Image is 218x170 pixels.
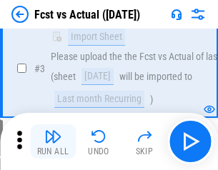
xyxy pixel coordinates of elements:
button: Undo [76,124,122,159]
div: Last month Recurring [54,91,144,108]
div: will be imported to [119,71,192,82]
div: (sheet [51,71,76,82]
div: Import Sheet [68,29,125,46]
img: Settings menu [189,6,207,23]
img: Skip [136,128,153,145]
img: Run All [44,128,61,145]
button: Run All [30,124,76,159]
img: Main button [179,130,202,153]
img: Support [171,9,182,20]
img: Back [11,6,29,23]
div: Fcst vs Actual ([DATE]) [34,8,140,21]
img: Undo [90,128,107,145]
span: # 3 [34,63,45,74]
div: Undo [88,147,109,156]
div: [DATE] [81,68,114,85]
button: Skip [122,124,167,159]
div: Run All [37,147,69,156]
div: Skip [136,147,154,156]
